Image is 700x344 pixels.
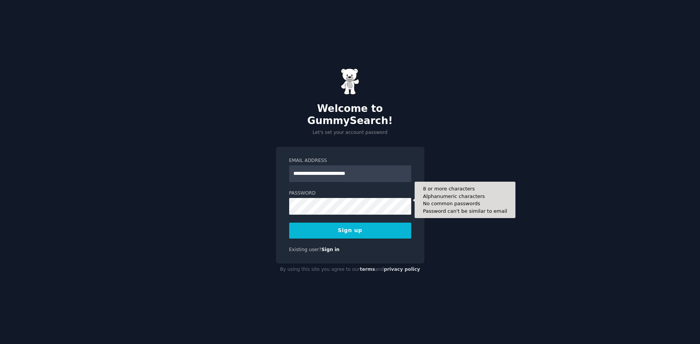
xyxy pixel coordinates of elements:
[321,247,340,252] a: Sign in
[341,68,360,95] img: Gummy Bear
[289,223,411,239] button: Sign up
[276,103,424,127] h2: Welcome to GummySearch!
[360,267,375,272] a: terms
[384,267,420,272] a: privacy policy
[289,157,411,164] label: Email Address
[289,190,411,197] label: Password
[289,247,322,252] span: Existing user?
[276,264,424,276] div: By using this site you agree to our and
[276,129,424,136] p: Let's set your account password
